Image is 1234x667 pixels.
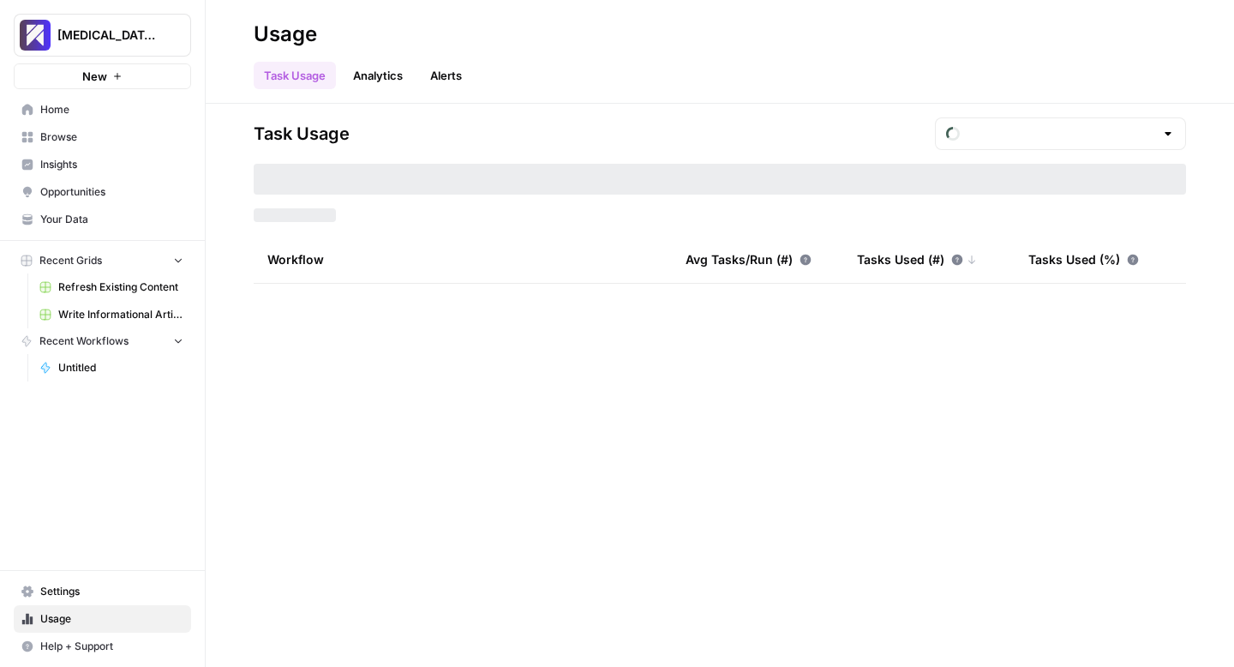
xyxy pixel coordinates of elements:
div: Workflow [267,236,658,283]
div: Usage [254,21,317,48]
span: New [82,68,107,85]
span: Task Usage [254,122,350,146]
span: Settings [40,584,183,599]
span: Your Data [40,212,183,227]
button: Workspace: Overjet - Test [14,14,191,57]
span: Write Informational Article [58,307,183,322]
a: Settings [14,578,191,605]
a: Home [14,96,191,123]
span: Usage [40,611,183,627]
span: Recent Workflows [39,333,129,349]
div: Tasks Used (#) [857,236,977,283]
a: Untitled [32,354,191,382]
span: Opportunities [40,184,183,200]
a: Write Informational Article [32,301,191,328]
button: Alerts [420,62,472,89]
span: Browse [40,129,183,145]
span: Recent Grids [39,253,102,268]
span: Untitled [58,360,183,376]
button: Help + Support [14,633,191,660]
a: Insights [14,151,191,178]
span: Help + Support [40,639,183,654]
a: Usage [14,605,191,633]
a: Browse [14,123,191,151]
a: Refresh Existing Content [32,273,191,301]
span: Refresh Existing Content [58,279,183,295]
button: Recent Workflows [14,328,191,354]
span: [MEDICAL_DATA] - Test [57,27,161,44]
span: Insights [40,157,183,172]
a: Your Data [14,206,191,233]
button: Recent Grids [14,248,191,273]
span: Home [40,102,183,117]
button: New [14,63,191,89]
a: Task Usage [254,62,336,89]
a: Opportunities [14,178,191,206]
div: Tasks Used (%) [1028,236,1139,283]
img: Overjet - Test Logo [20,20,51,51]
a: Analytics [343,62,413,89]
div: Avg Tasks/Run (#) [686,236,812,283]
